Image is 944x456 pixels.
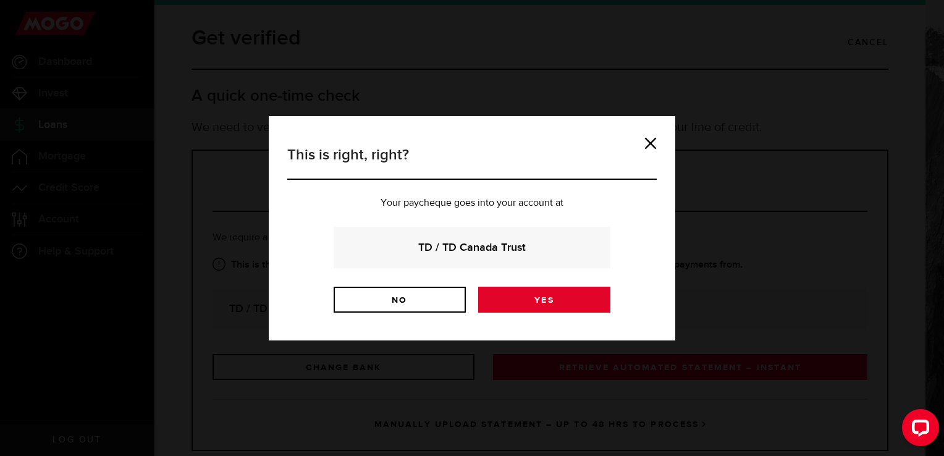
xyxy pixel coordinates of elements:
[287,144,657,180] h3: This is right, right?
[478,287,610,313] a: Yes
[892,404,944,456] iframe: LiveChat chat widget
[334,287,466,313] a: No
[350,239,594,256] strong: TD / TD Canada Trust
[287,198,657,208] p: Your paycheque goes into your account at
